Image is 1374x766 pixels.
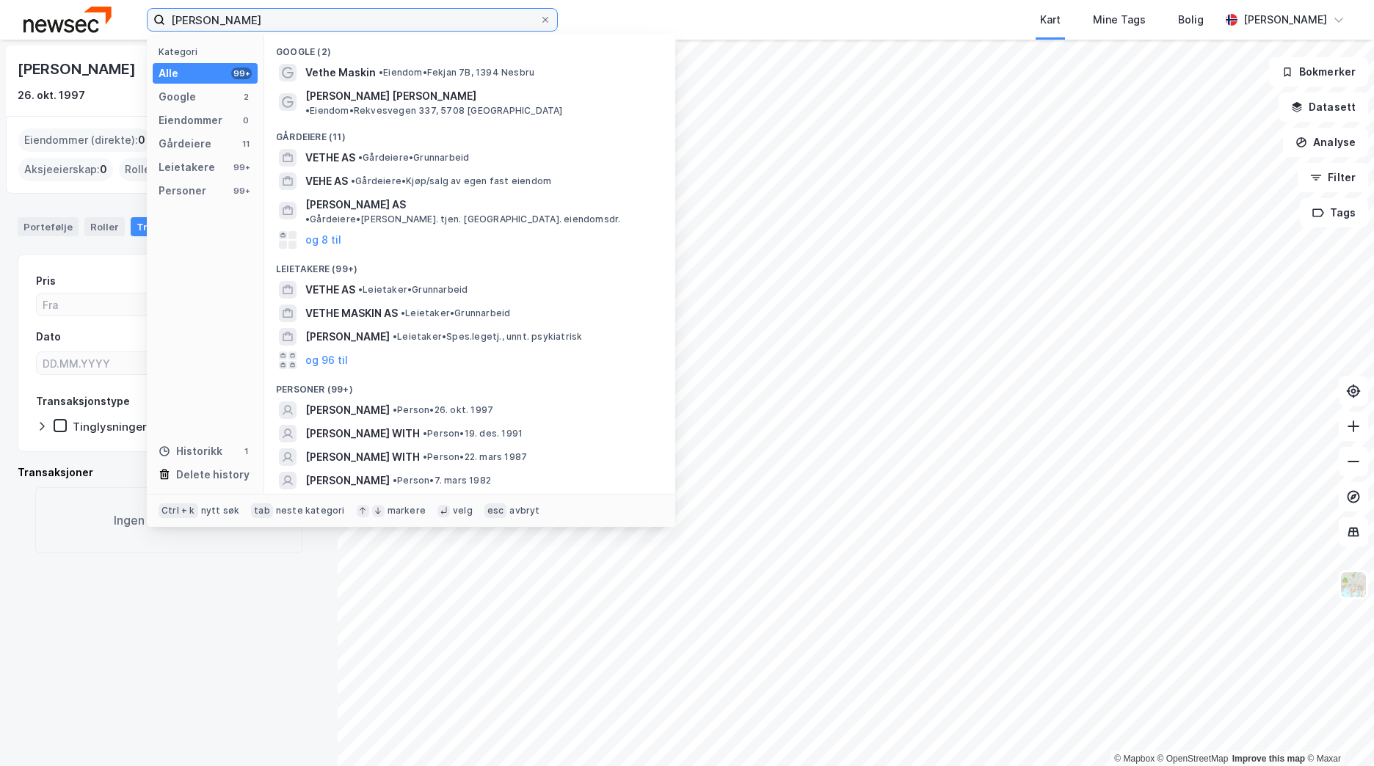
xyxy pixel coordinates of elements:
[18,128,151,152] div: Eiendommer (direkte) :
[159,158,215,176] div: Leietakere
[358,152,469,164] span: Gårdeiere • Grunnarbeid
[84,217,125,236] div: Roller
[305,149,355,167] span: VETHE AS
[240,114,252,126] div: 0
[1157,754,1229,764] a: OpenStreetMap
[36,328,61,346] div: Dato
[159,503,198,518] div: Ctrl + k
[1283,128,1368,157] button: Analyse
[165,9,539,31] input: Søk på adresse, matrikkel, gårdeiere, leietakere eller personer
[393,331,397,342] span: •
[18,87,85,104] div: 26. okt. 1997
[73,420,147,434] div: Tinglysninger
[305,448,420,466] span: [PERSON_NAME] WITH
[240,445,252,457] div: 1
[305,231,341,249] button: og 8 til
[305,328,390,346] span: [PERSON_NAME]
[393,475,491,486] span: Person • 7. mars 1982
[159,46,258,57] div: Kategori
[379,67,383,78] span: •
[393,404,397,415] span: •
[1114,754,1155,764] a: Mapbox
[305,87,476,105] span: [PERSON_NAME] [PERSON_NAME]
[305,401,390,419] span: [PERSON_NAME]
[1300,198,1368,227] button: Tags
[393,331,582,343] span: Leietaker • Spes.legetj., unnt. psykiatrisk
[305,472,390,489] span: [PERSON_NAME]
[401,307,405,318] span: •
[484,503,507,518] div: esc
[264,252,675,278] div: Leietakere (99+)
[159,65,178,82] div: Alle
[305,196,406,214] span: [PERSON_NAME] AS
[201,505,240,517] div: nytt søk
[159,442,222,460] div: Historikk
[176,466,250,484] div: Delete history
[358,152,363,163] span: •
[264,120,675,146] div: Gårdeiere (11)
[276,505,345,517] div: neste kategori
[358,284,468,296] span: Leietaker • Grunnarbeid
[1040,11,1061,29] div: Kart
[159,182,206,200] div: Personer
[388,505,426,517] div: markere
[1279,92,1368,122] button: Datasett
[423,428,523,439] span: Person • 19. des. 1991
[264,372,675,398] div: Personer (99+)
[23,7,112,32] img: newsec-logo.f6e21ccffca1b3a03d2d.png
[453,505,473,517] div: velg
[1243,11,1327,29] div: [PERSON_NAME]
[1340,571,1367,599] img: Z
[393,404,493,416] span: Person • 26. okt. 1997
[305,304,398,322] span: VETHE MASKIN AS
[305,64,376,81] span: Vethe Maskin
[159,135,211,153] div: Gårdeiere
[401,307,510,319] span: Leietaker • Grunnarbeid
[37,352,165,374] input: DD.MM.YYYY
[159,88,196,106] div: Google
[240,138,252,150] div: 11
[305,214,620,225] span: Gårdeiere • [PERSON_NAME]. tjen. [GEOGRAPHIC_DATA]. eiendomsdr.
[18,57,138,81] div: [PERSON_NAME]
[251,503,273,518] div: tab
[131,217,214,236] div: Transaksjoner
[509,505,539,517] div: avbryt
[393,475,397,486] span: •
[305,214,310,225] span: •
[305,281,355,299] span: VETHE AS
[37,293,165,315] input: Fra
[159,112,222,129] div: Eiendommer
[423,451,527,463] span: Person • 22. mars 1987
[18,158,113,181] div: Aksjeeierskap :
[305,351,348,369] button: og 96 til
[36,272,56,290] div: Pris
[358,284,363,295] span: •
[231,185,252,197] div: 99+
[351,175,355,186] span: •
[423,451,427,462] span: •
[119,158,170,181] div: Roller :
[100,161,107,178] span: 0
[305,425,420,442] span: [PERSON_NAME] WITH
[305,172,348,190] span: VEHE AS
[1232,754,1305,764] a: Improve this map
[305,105,310,116] span: •
[351,175,551,187] span: Gårdeiere • Kjøp/salg av egen fast eiendom
[138,131,145,149] span: 0
[36,393,130,410] div: Transaksjonstype
[305,105,563,117] span: Eiendom • Rekvesvegen 337, 5708 [GEOGRAPHIC_DATA]
[231,161,252,173] div: 99+
[423,428,427,439] span: •
[1178,11,1204,29] div: Bolig
[1093,11,1146,29] div: Mine Tags
[1298,163,1368,192] button: Filter
[1301,696,1374,766] iframe: Chat Widget
[264,34,675,61] div: Google (2)
[1269,57,1368,87] button: Bokmerker
[231,68,252,79] div: 99+
[18,464,320,481] div: Transaksjoner
[18,217,79,236] div: Portefølje
[379,67,534,79] span: Eiendom • Fekjan 7B, 1394 Nesbru
[35,487,302,553] div: Ingen transaksjoner
[240,91,252,103] div: 2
